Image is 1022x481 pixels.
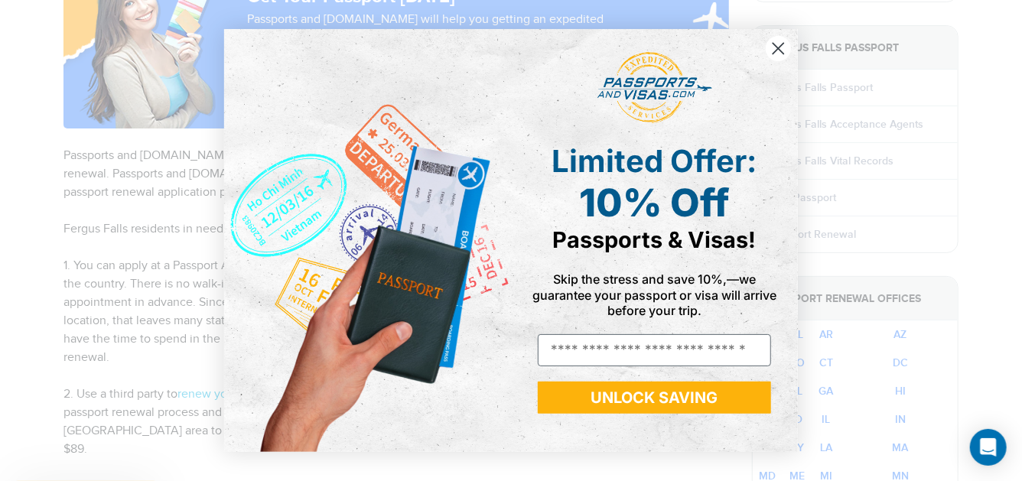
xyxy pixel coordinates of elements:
span: Limited Offer: [552,142,757,180]
div: Open Intercom Messenger [970,429,1007,466]
span: Passports & Visas! [553,226,757,253]
span: Skip the stress and save 10%,—we guarantee your passport or visa will arrive before your trip. [532,271,776,317]
img: de9cda0d-0715-46ca-9a25-073762a91ba7.png [224,29,511,452]
span: 10% Off [580,180,730,226]
button: Close dialog [765,35,792,62]
img: passports and visas [597,52,712,124]
button: UNLOCK SAVING [538,382,771,414]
